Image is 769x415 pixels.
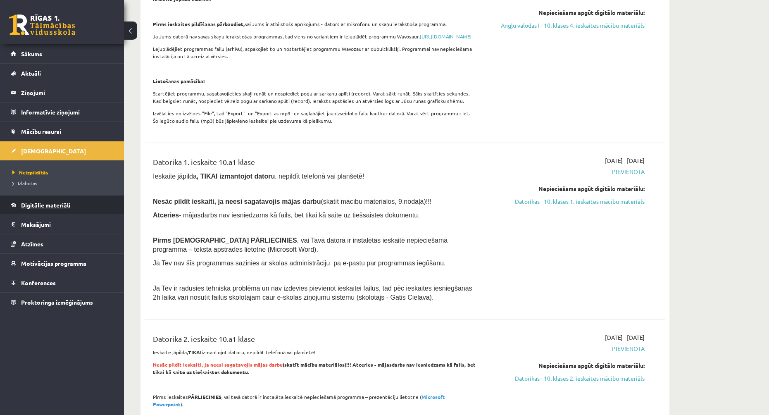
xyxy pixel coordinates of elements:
span: Proktoringa izmēģinājums [21,298,93,306]
strong: Pirms ieskaites pildīšanas pārbaudiet, [153,21,245,27]
div: Nepieciešams apgūt digitālo materiālu: [489,8,645,17]
span: Motivācijas programma [21,260,86,267]
a: Datorikas - 10. klases 2. ieskaites mācību materiāls [489,374,645,383]
strong: (skatīt mācību materiālos)!!! Atceries - mājasdarbs nav iesniedzams kā fails, bet tikai kā saite ... [153,361,476,375]
span: Konferences [21,279,56,286]
a: Datorikas - 10. klases 1. ieskaites mācību materiāls [489,197,645,206]
a: Mācību resursi [11,122,114,141]
b: , TIKAI izmantojot datoru [197,173,275,180]
a: Ziņojumi [11,83,114,102]
a: Neizpildītās [12,169,116,176]
span: Izlabotās [12,180,37,186]
strong: PĀRLIECINIES [188,394,221,400]
a: Sākums [11,44,114,63]
span: Ja Tev ir radusies tehniska problēma un nav izdevies pievienot ieskaitei failus, tad pēc ieskaite... [153,285,472,301]
a: Maksājumi [11,215,114,234]
a: Aktuāli [11,64,114,83]
div: Datorika 2. ieskaite 10.a1 klase [153,333,476,348]
b: Atceries [153,212,179,219]
div: Nepieciešams apgūt digitālo materiālu: [489,184,645,193]
div: Nepieciešams apgūt digitālo materiālu: [489,361,645,370]
legend: Ziņojumi [21,83,114,102]
span: Pievienota [489,167,645,176]
a: Rīgas 1. Tālmācības vidusskola [9,14,75,35]
p: Pirms ieskaites , vai tavā datorā ir instalēta ieskaitē nepieciešamā programma – prezentāciju lie... [153,393,476,408]
a: Digitālie materiāli [11,196,114,215]
a: Angļu valodas I - 10. klases 4. ieskaites mācību materiāls [489,21,645,30]
legend: Maksājumi [21,215,114,234]
span: Neizpildītās [12,169,48,176]
span: Nesāc pildīt ieskaiti, ja neesi sagatavojis mājas darbu [153,198,321,205]
a: Informatīvie ziņojumi [11,103,114,122]
span: Sākums [21,50,42,57]
span: - mājasdarbs nav iesniedzams kā fails, bet tikai kā saite uz tiešsaistes dokumentu. [153,212,420,219]
span: [DEMOGRAPHIC_DATA] [21,147,86,155]
span: Aktuāli [21,69,41,77]
a: [URL][DOMAIN_NAME] [420,33,471,40]
span: [DATE] - [DATE] [605,156,645,165]
span: Pirms [DEMOGRAPHIC_DATA] PĀRLIECINIES [153,237,297,244]
span: Atzīmes [21,240,43,248]
a: Motivācijas programma [11,254,114,273]
legend: Informatīvie ziņojumi [21,103,114,122]
div: Datorika 1. ieskaite 10.a1 klase [153,156,476,172]
strong: TIKAI [188,349,202,355]
p: Ieskaite jāpilda, izmantojot datoru, nepildīt telefonā vai planšetē! [153,348,476,356]
span: [DATE] - [DATE] [605,333,645,342]
span: Ieskaite jāpilda , nepildīt telefonā vai planšetē! [153,173,364,180]
p: Izvēlaties no izvēlnes "File", tad "Export" un "Export as mp3" un saglabājiet jaunizveidoto failu... [153,110,476,124]
a: Proktoringa izmēģinājums [11,293,114,312]
p: vai Jums ir atbilstošs aprīkojums - dators ar mikrofonu un skaņu ierakstoša programma. [153,20,476,28]
span: Nesāc pildīt ieskaiti, ja neesi sagatavojis mājas darbu [153,361,283,368]
a: Izlabotās [12,179,116,187]
a: Konferences [11,273,114,292]
span: Pievienota [489,344,645,353]
p: Startējiet programmu, sagatavojieties skaļi runāt un nospiediet pogu ar sarkanu aplīti (record). ... [153,90,476,105]
span: (skatīt mācību materiālos, 9.nodaļa)!!! [321,198,431,205]
p: Lejuplādējiet programmas failu (arhīvu), atpakojiet to un nostartējiet programmu Wavozaur ar dubu... [153,45,476,60]
a: [DEMOGRAPHIC_DATA] [11,141,114,160]
span: Digitālie materiāli [21,201,70,209]
strong: Microsoft Powerpoint [153,394,445,408]
span: Ja Tev nav šīs programmas sazinies ar skolas administrāciju pa e-pastu par programmas iegūšanu. [153,260,445,267]
span: Mācību resursi [21,128,61,135]
strong: Lietošanas pamācība! [153,78,205,84]
span: , vai Tavā datorā ir instalētas ieskaitē nepieciešamā programma – teksta apstrādes lietotne (Micr... [153,237,448,253]
a: Atzīmes [11,234,114,253]
p: Ja Jums datorā nav savas skaņu ierakstošas programmas, tad viens no variantiem ir lejuplādēt prog... [153,33,476,40]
